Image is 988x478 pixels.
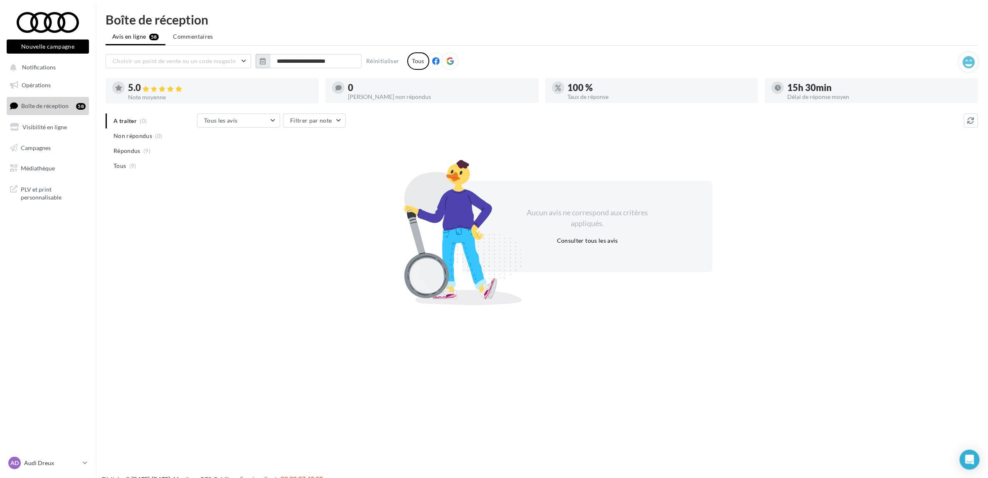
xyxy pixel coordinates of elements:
button: Tous les avis [197,113,280,128]
div: [PERSON_NAME] non répondus [348,94,532,100]
span: Tous les avis [204,117,238,124]
span: Répondus [113,147,140,155]
span: PLV et print personnalisable [21,184,86,202]
div: Taux de réponse [568,94,752,100]
span: Visibilité en ligne [22,123,67,131]
span: (9) [129,163,136,169]
span: Opérations [22,81,51,89]
div: Délai de réponse moyen [787,94,971,100]
span: AD [10,459,19,467]
div: 58 [76,103,86,110]
a: Visibilité en ligne [5,118,91,136]
span: Campagnes [21,144,51,151]
div: Boîte de réception [106,13,978,26]
button: Nouvelle campagne [7,39,89,54]
div: Open Intercom Messenger [960,450,980,470]
a: Campagnes [5,139,91,157]
div: Aucun avis ne correspond aux critères appliqués. [516,207,659,229]
a: AD Audi Dreux [7,455,89,471]
span: Choisir un point de vente ou un code magasin [113,57,236,64]
button: Réinitialiser [363,56,403,66]
div: Note moyenne [128,94,312,100]
div: 15h 30min [787,83,971,92]
button: Consulter tous les avis [554,236,621,246]
span: Non répondus [113,132,152,140]
a: Boîte de réception58 [5,97,91,115]
a: PLV et print personnalisable [5,180,91,205]
span: Tous [113,162,126,170]
div: 5.0 [128,83,312,93]
button: Choisir un point de vente ou un code magasin [106,54,251,68]
span: (0) [155,133,163,139]
a: Opérations [5,76,91,94]
a: Médiathèque [5,160,91,177]
span: Boîte de réception [21,102,69,109]
span: Commentaires [173,32,213,41]
span: Notifications [22,64,56,71]
div: 100 % [568,83,752,92]
span: (9) [143,148,150,154]
button: Filtrer par note [283,113,346,128]
div: Tous [407,52,429,70]
span: Médiathèque [21,165,55,172]
p: Audi Dreux [24,459,79,467]
div: 0 [348,83,532,92]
